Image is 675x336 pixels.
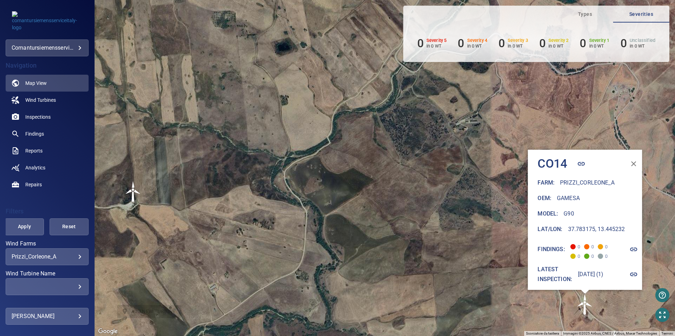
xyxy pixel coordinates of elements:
[12,11,82,31] img: comantursiemensserviceitaly-logo
[539,37,569,50] li: Severity 2
[499,37,528,50] li: Severity 3
[96,327,120,336] a: Visualizza questa zona in Google Maps (in una nuova finestra)
[6,39,89,56] div: comantursiemensserviceitaly
[630,38,655,43] h6: Unclassified
[25,130,44,137] span: Findings
[584,254,590,259] span: Severity 1
[617,10,665,19] span: Severities
[584,240,596,249] span: 0
[12,42,83,54] div: comantursiemensserviceitaly
[96,327,120,336] img: Google
[426,38,447,43] h6: Severity 5
[6,208,89,215] h4: Filters
[123,181,144,202] gmp-advanced-marker: CO12
[417,37,447,50] li: Severity 5
[6,159,89,176] a: analytics noActive
[14,222,35,231] span: Apply
[598,240,609,249] span: 0
[538,224,562,234] h6: Lat/Lon :
[6,125,89,142] a: findings noActive
[6,62,89,69] h4: Navigation
[574,294,596,315] gmp-advanced-marker: CO14
[571,249,582,259] span: 0
[563,331,657,335] span: Immagini ©2025 Airbus, CNES / Airbus, Maxar Technologies
[578,269,604,279] h6: [DATE] (1)
[6,241,89,247] label: Wind Farms
[589,43,610,49] p: in 0 WT
[538,209,558,219] h6: Model :
[580,37,609,50] li: Severity 1
[50,218,89,235] button: Reset
[508,38,528,43] h6: Severity 3
[580,37,586,50] h6: 0
[564,209,574,219] h6: G90
[568,224,625,234] h6: 37.783175, 13.445232
[25,181,42,188] span: Repairs
[548,43,569,49] p: in 0 WT
[548,38,569,43] h6: Severity 2
[6,142,89,159] a: reports noActive
[6,248,89,265] div: Wind Farms
[598,249,609,259] span: 0
[571,244,576,249] span: Severity 5
[621,37,655,50] li: Severity Unclassified
[560,178,615,188] h6: Prizzi_Corleone_A
[508,43,528,49] p: in 0 WT
[538,193,552,203] h6: Oem :
[561,10,609,19] span: Types
[538,244,565,254] h6: Findings:
[6,108,89,125] a: inspections noActive
[6,92,89,108] a: windturbines noActive
[538,265,573,284] h6: Latest inspection:
[6,278,89,295] div: Wind Turbine Name
[526,331,559,336] button: Scorciatoie da tastiera
[12,311,83,322] div: [PERSON_NAME]
[6,271,89,276] label: Wind Turbine Name
[5,218,44,235] button: Apply
[584,249,596,259] span: 0
[538,156,567,171] h4: CO14
[25,80,47,87] span: Map View
[25,113,51,120] span: Inspections
[467,38,488,43] h6: Severity 4
[458,37,487,50] li: Severity 4
[574,294,596,315] img: windFarmIcon.svg
[458,37,464,50] h6: 0
[25,97,56,104] span: Wind Turbines
[598,254,603,259] span: Severity Unclassified
[630,43,655,49] p: in 0 WT
[417,37,424,50] h6: 0
[598,244,603,249] span: Severity 3
[426,43,447,49] p: in 0 WT
[58,222,80,231] span: Reset
[557,193,580,203] h6: Gamesa
[25,164,45,171] span: Analytics
[25,147,43,154] span: Reports
[499,37,505,50] h6: 0
[6,75,89,92] a: map active
[12,253,83,260] div: Prizzi_Corleone_A
[6,176,89,193] a: repairs noActive
[467,43,488,49] p: in 0 WT
[661,331,673,335] a: Termini (si apre in una nuova scheda)
[538,178,555,188] h6: Farm :
[584,244,590,249] span: Severity 4
[123,181,144,202] img: windFarmIcon.svg
[571,254,576,259] span: Severity 2
[539,37,546,50] h6: 0
[621,37,627,50] h6: 0
[589,38,610,43] h6: Severity 1
[571,240,582,249] span: 0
